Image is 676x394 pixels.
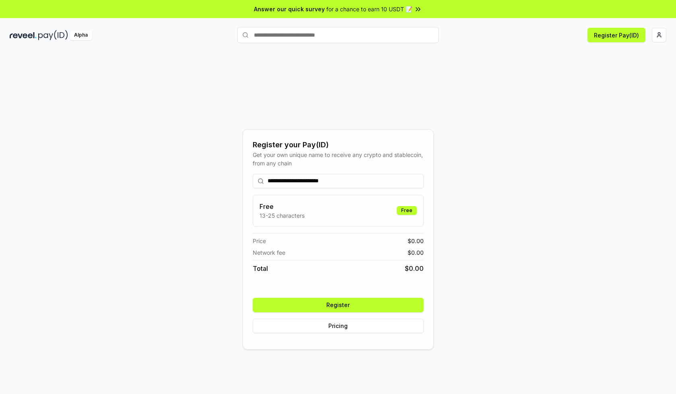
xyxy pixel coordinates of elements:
div: Alpha [70,30,92,40]
span: Price [253,237,266,245]
p: 13-25 characters [260,211,305,220]
img: pay_id [38,30,68,40]
div: Register your Pay(ID) [253,139,424,151]
button: Register [253,298,424,312]
span: $ 0.00 [408,248,424,257]
img: reveel_dark [10,30,37,40]
div: Get your own unique name to receive any crypto and stablecoin, from any chain [253,151,424,167]
div: Free [397,206,417,215]
span: Answer our quick survey [254,5,325,13]
span: $ 0.00 [408,237,424,245]
button: Pricing [253,319,424,333]
span: Network fee [253,248,285,257]
button: Register Pay(ID) [587,28,645,42]
span: $ 0.00 [405,264,424,273]
span: for a chance to earn 10 USDT 📝 [326,5,412,13]
span: Total [253,264,268,273]
h3: Free [260,202,305,211]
